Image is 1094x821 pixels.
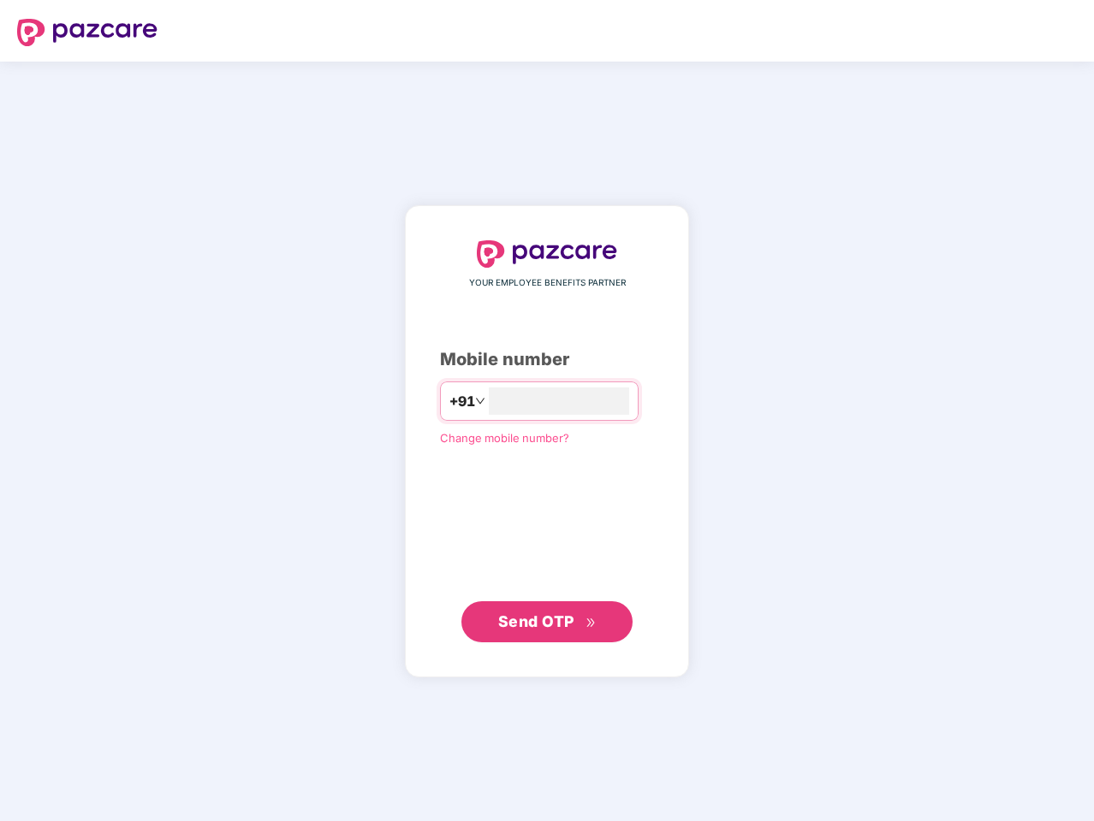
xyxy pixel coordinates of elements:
[475,396,485,406] span: down
[440,346,654,373] div: Mobile number
[477,240,617,268] img: logo
[440,431,569,445] a: Change mobile number?
[498,612,574,630] span: Send OTP
[469,276,626,290] span: YOUR EMPLOYEE BENEFITS PARTNER
[17,19,158,46] img: logo
[461,601,633,642] button: Send OTPdouble-right
[449,391,475,412] span: +91
[586,617,597,629] span: double-right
